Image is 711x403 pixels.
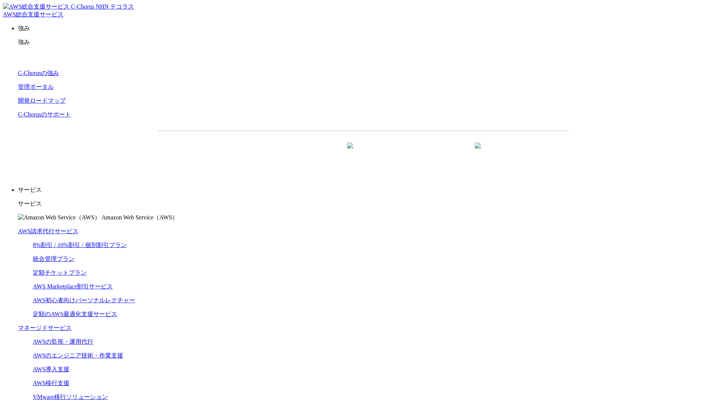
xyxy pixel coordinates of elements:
img: 矢印 [347,143,353,162]
span: Amazon Web Service（AWS） [102,214,178,221]
a: 資料を請求する [239,143,359,162]
a: AWS総合支援サービス C-Chorus NHN テコラスAWS総合支援サービス [3,3,134,18]
a: 定額チケットプラン [33,269,87,276]
p: 強み [18,25,708,32]
a: 管理ポータル [18,84,54,90]
p: サービス [18,200,708,208]
a: C-Chorusのサポート [18,111,71,118]
a: まずは相談する [367,143,487,162]
img: Amazon Web Service（AWS） [18,214,100,222]
a: C-Chorusの強み [18,70,59,76]
a: 統合管理プラン [33,256,75,262]
a: AWS初心者向けパーソナルレクチャー [33,297,135,303]
a: AWS Marketplace割引サービス [33,283,113,290]
a: AWSのエンジニア技術・作業支援 [33,352,123,359]
p: サービス [18,186,708,194]
a: AWS移行支援 [33,380,69,386]
a: AWS導入支援 [33,366,69,372]
img: 矢印 [475,143,481,162]
a: VMware移行ソリューション [33,394,108,400]
a: 開発ロードマップ [18,97,66,104]
a: 定額のAWS最適化支援サービス [33,311,117,317]
a: AWSの監視・運用代行 [33,338,93,345]
img: AWS総合支援サービス C-Chorus [3,3,94,11]
p: 強み [18,38,708,46]
a: AWS請求代行サービス [18,228,78,234]
a: マネージドサービス [18,325,72,331]
a: 8%割引 / 10%割引 / 個別割引プラン [33,242,127,248]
